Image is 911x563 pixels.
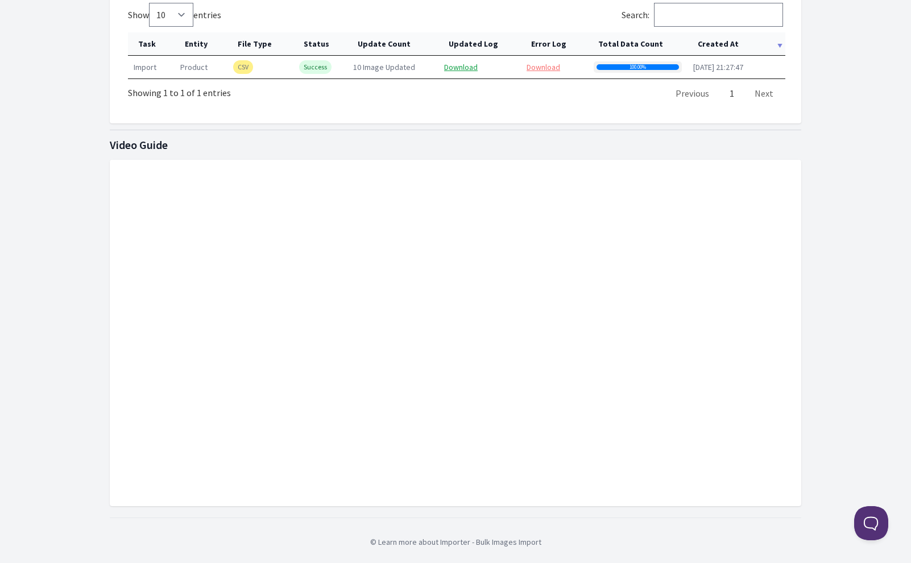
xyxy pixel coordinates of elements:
[597,64,679,70] div: 100.00%
[175,56,227,78] td: product
[588,32,688,56] th: Total Data Count
[128,9,221,20] label: Show entries
[128,32,175,56] th: Task
[227,32,293,56] th: File Type
[654,3,783,27] input: Search:
[370,537,438,547] span: © Learn more about
[527,62,560,72] a: Download
[755,88,773,99] a: Next
[149,3,193,27] select: Showentries
[347,32,438,56] th: Update Count
[233,60,253,74] span: CSV
[175,32,227,56] th: Entity
[688,32,785,56] th: Created At: activate to sort column ascending
[128,79,231,100] div: Showing 1 to 1 of 1 entries
[440,537,541,547] a: Importer - Bulk Images Import
[622,9,783,20] label: Search:
[299,60,332,74] span: Success
[521,32,588,56] th: Error Log
[293,32,347,56] th: Status
[110,137,801,153] h1: Video Guide
[676,88,709,99] a: Previous
[438,32,521,56] th: Updated Log
[854,506,888,540] iframe: Toggle Customer Support
[688,56,785,78] td: [DATE] 21:27:47
[128,178,783,488] iframe: Importer - Bulk Images Import App for Shopify | Setup & Install Tutorial | Importer - Bulk Images...
[730,88,734,99] a: 1
[353,62,415,72] span: 10 Image Updated
[444,62,478,72] a: Download
[128,56,175,78] td: import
